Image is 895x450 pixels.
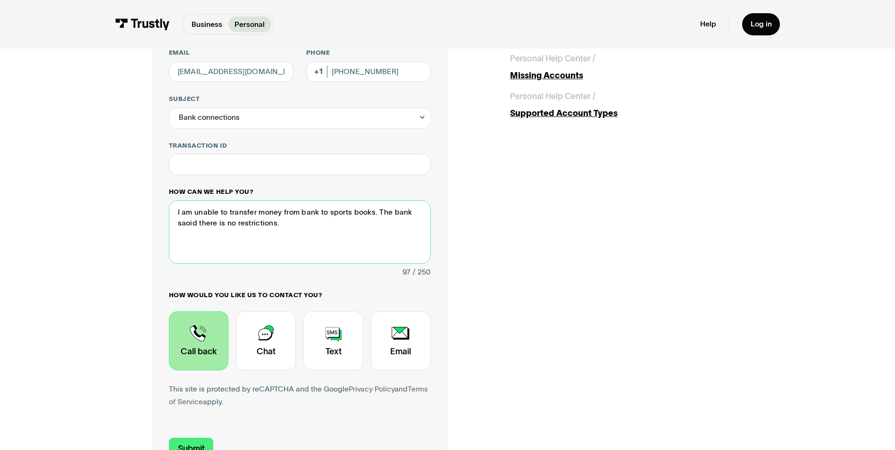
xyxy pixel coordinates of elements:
div: Missing Accounts [510,69,744,82]
div: Personal Help Center / [510,90,595,103]
input: (555) 555-5555 [306,61,431,83]
a: Privacy Policy [349,385,394,393]
div: Bank connections [179,111,240,124]
a: Personal Help Center /Supported Account Types [510,90,744,120]
label: How would you like us to contact you? [169,291,431,300]
a: Personal Help Center /Missing Accounts [510,52,744,82]
div: Bank connections [169,108,431,129]
div: / 250 [413,266,431,279]
div: This site is protected by reCAPTCHA and the Google and apply. [169,383,431,408]
input: alex@mail.com [169,61,293,83]
label: Phone [306,49,431,57]
a: Personal [228,17,271,32]
div: Personal Help Center / [510,52,595,65]
label: How can we help you? [169,188,431,196]
div: Supported Account Types [510,107,744,120]
label: Transaction ID [169,142,431,150]
div: Log in [751,19,772,29]
img: Trustly Logo [115,18,170,30]
p: Business [192,19,222,30]
p: Personal [234,19,265,30]
a: Business [185,17,228,32]
a: Terms of Service [169,385,428,406]
div: 97 [402,266,410,279]
label: Subject [169,95,431,103]
a: Help [700,19,716,29]
a: Log in [742,13,780,35]
label: Email [169,49,293,57]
